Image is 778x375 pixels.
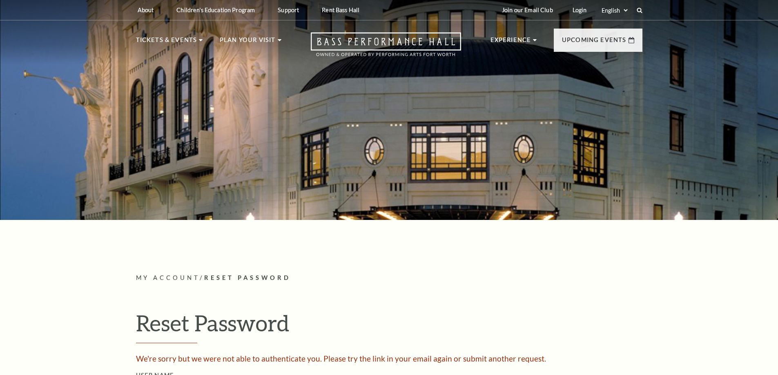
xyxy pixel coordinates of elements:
[138,7,154,13] p: About
[136,274,200,281] span: My Account
[136,35,197,50] p: Tickets & Events
[176,7,255,13] p: Children's Education Program
[204,274,291,281] span: Reset Password
[136,354,546,363] span: We're sorry but we were not able to authenticate you. Please try the link in your email again or ...
[600,7,629,14] select: Select:
[136,273,642,283] p: /
[278,7,299,13] p: Support
[490,35,531,50] p: Experience
[136,310,642,343] h1: Reset Password
[220,35,276,50] p: Plan Your Visit
[322,7,359,13] p: Rent Bass Hall
[562,35,626,50] p: Upcoming Events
